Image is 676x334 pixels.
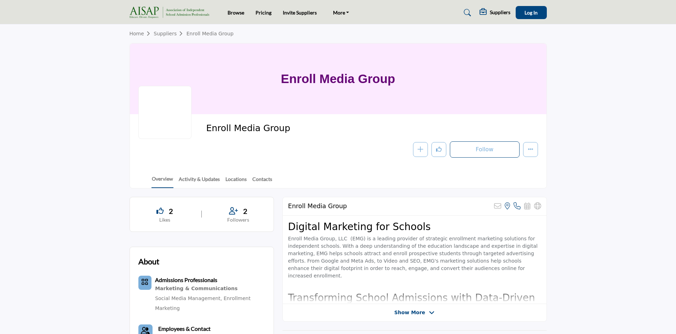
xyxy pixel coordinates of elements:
[256,10,271,16] a: Pricing
[155,295,222,301] a: Social Media Management,
[155,276,217,283] b: Admissions Professionals
[243,206,247,216] span: 2
[288,203,347,210] h2: Enroll Media Group
[155,284,265,293] a: Marketing & Communications
[288,292,541,316] h2: Transforming School Admissions with Data-Driven Digital Marketing Excellence
[155,295,251,311] a: Enrollment Marketing
[431,142,446,157] button: Like
[169,206,173,216] span: 2
[228,10,244,16] a: Browse
[252,175,273,188] a: Contacts
[155,277,217,283] a: Admissions Professionals
[130,31,154,36] a: Home
[328,8,354,18] a: More
[225,175,247,188] a: Locations
[206,123,366,134] span: Enroll Media Group
[523,142,538,157] button: More details
[457,7,476,18] a: Search
[178,175,220,188] a: Activity & Updates
[288,221,541,233] h2: Digital Marketing for Schools
[151,175,173,188] a: Overview
[525,10,538,16] span: Log In
[130,7,213,18] img: site Logo
[450,141,520,158] button: Follow
[394,309,425,316] span: Show More
[480,8,510,17] div: Suppliers
[155,284,265,293] div: Cutting-edge software solutions designed to streamline educational processes and enhance learning.
[158,325,211,332] b: Employees & Contact
[158,324,211,333] a: Employees & Contact
[288,235,541,287] p: ⁠⁠⁠⁠⁠⁠⁠Enroll Media Group, LLC (EMG) is a leading provider of strategic enrollment marketing solu...
[138,216,192,223] p: Likes
[138,256,159,267] h2: About
[516,6,547,19] button: Log In
[281,43,395,114] h1: Enroll Media Group
[138,276,152,290] button: Category Icon
[212,216,265,223] p: Followers
[283,10,317,16] a: Invite Suppliers
[187,31,234,36] a: Enroll Media Group
[490,9,510,16] h5: Suppliers
[154,31,186,36] a: Suppliers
